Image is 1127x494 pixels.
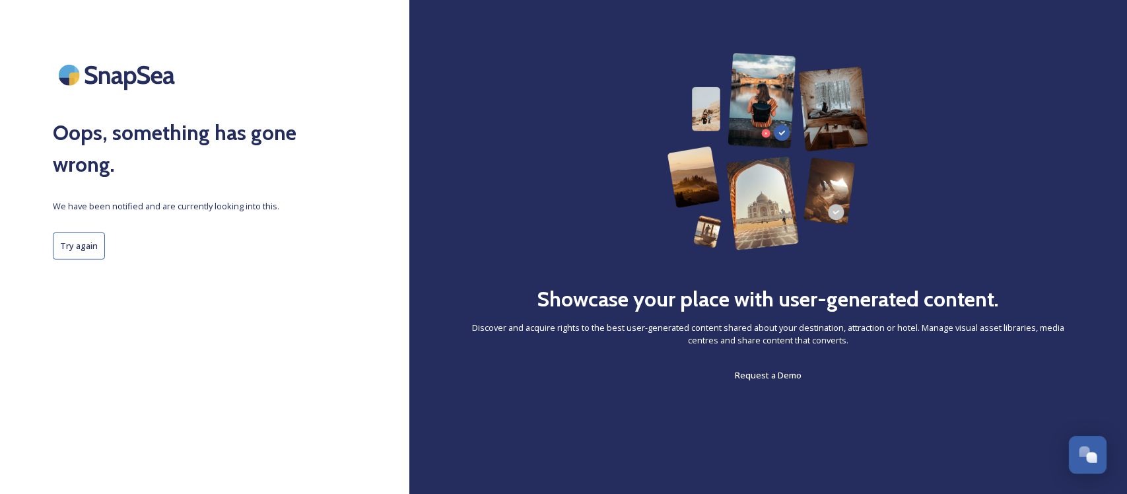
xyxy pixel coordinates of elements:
[53,117,357,180] h2: Oops, something has gone wrong.
[537,283,1000,315] h2: Showcase your place with user-generated content.
[53,53,185,97] img: SnapSea Logo
[462,322,1074,347] span: Discover and acquire rights to the best user-generated content shared about your destination, att...
[735,369,802,381] span: Request a Demo
[735,367,802,383] a: Request a Demo
[53,232,357,260] a: Try again
[1069,436,1107,474] button: Open Chat
[53,200,357,213] span: We have been notified and are currently looking into this.
[53,232,105,260] button: Try again
[667,53,869,250] img: 63b42ca75bacad526042e722_Group%20154-p-800.png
